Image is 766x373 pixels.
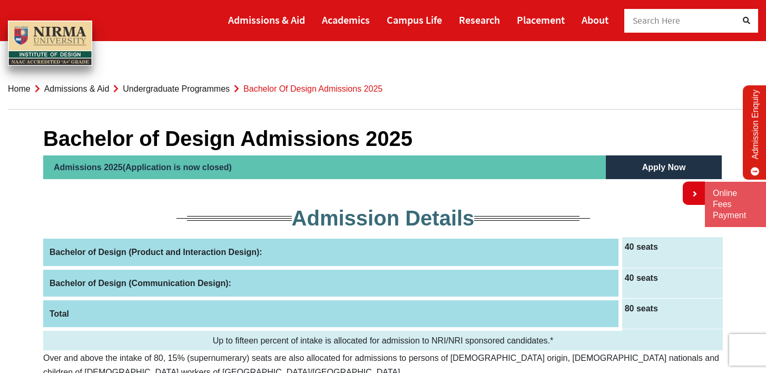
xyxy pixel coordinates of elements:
a: Research [459,9,500,31]
th: Bachelor of Design (Product and Interaction Design): [43,237,620,268]
h2: Admissions 2025(Application is now closed) [43,155,606,179]
span: Search Here [633,15,681,26]
a: About [582,9,608,31]
a: Campus Life [387,9,442,31]
nav: breadcrumb [8,68,758,110]
a: Online Fees Payment [713,188,758,221]
a: Placement [517,9,565,31]
span: Bachelor of Design Admissions 2025 [243,84,382,93]
td: Up to fifteen percent of intake is allocated for admission to NRI/NRI sponsored candidates. [43,329,723,350]
th: Total [43,298,620,329]
th: Bachelor of Design (Communication Design): [43,268,620,298]
img: main_logo [8,21,92,66]
a: Home [8,84,31,93]
td: 80 seats [620,298,723,329]
td: 40 seats [620,237,723,268]
h1: Bachelor of Design Admissions 2025 [43,126,723,151]
span: Admission Details [292,207,475,230]
a: Admissions & Aid [228,9,305,31]
a: Admissions & Aid [44,84,110,93]
a: Academics [322,9,370,31]
a: Undergraduate Programmes [123,84,230,93]
td: 40 seats [620,268,723,298]
h5: Apply Now [606,155,722,179]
